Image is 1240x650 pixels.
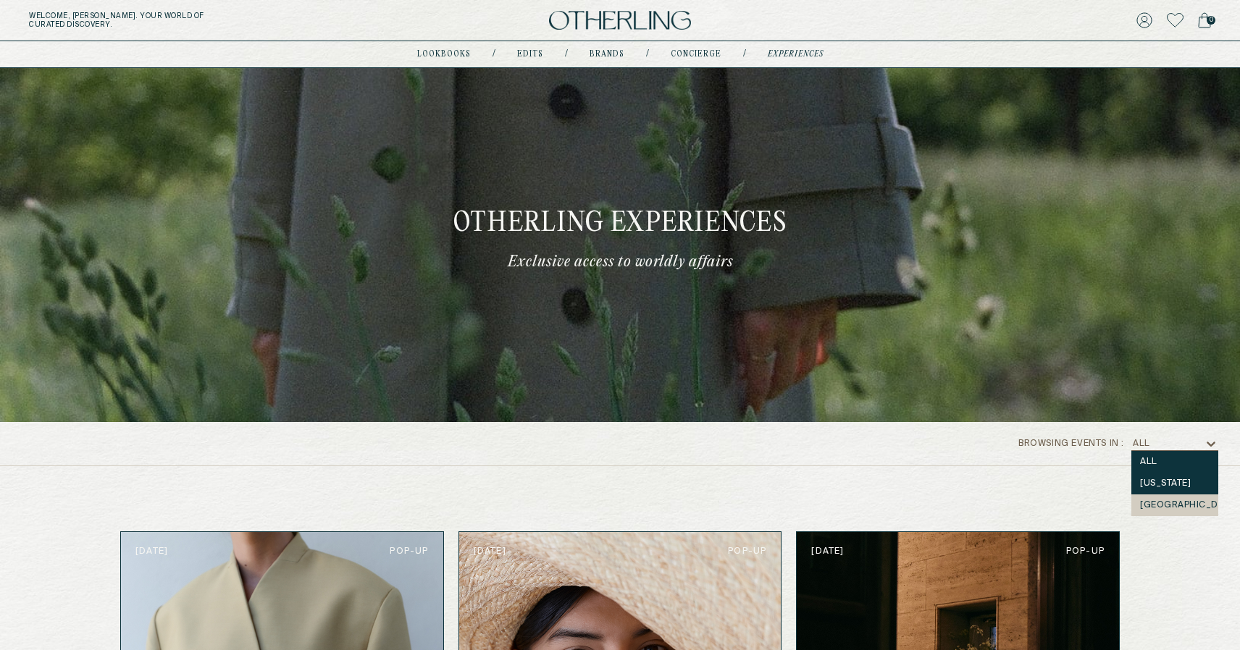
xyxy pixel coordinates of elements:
a: Edits [517,51,543,58]
span: [DATE] [135,546,168,557]
div: / [565,48,568,60]
div: [GEOGRAPHIC_DATA] [1140,500,1210,510]
div: All [1133,439,1150,449]
h1: otherling experiences [453,211,787,237]
a: experiences [768,51,824,58]
div: / [743,48,746,60]
span: pop-up [390,546,428,557]
span: [DATE] [474,546,506,557]
div: All [1140,457,1210,467]
a: Brands [590,51,624,58]
span: browsing events in : [1018,439,1124,449]
a: lookbooks [417,51,471,58]
span: [DATE] [811,546,844,557]
h5: Welcome, [PERSON_NAME] . Your world of curated discovery. [29,12,384,29]
a: concierge [671,51,721,58]
div: [US_STATE] [1140,478,1210,489]
a: 0 [1198,10,1211,30]
span: 0 [1207,16,1215,25]
span: pop-up [1066,546,1105,557]
p: Exclusive access to worldly affairs [508,252,733,272]
img: logo [549,11,691,30]
div: / [646,48,649,60]
div: / [493,48,495,60]
span: pop-up [728,546,766,557]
